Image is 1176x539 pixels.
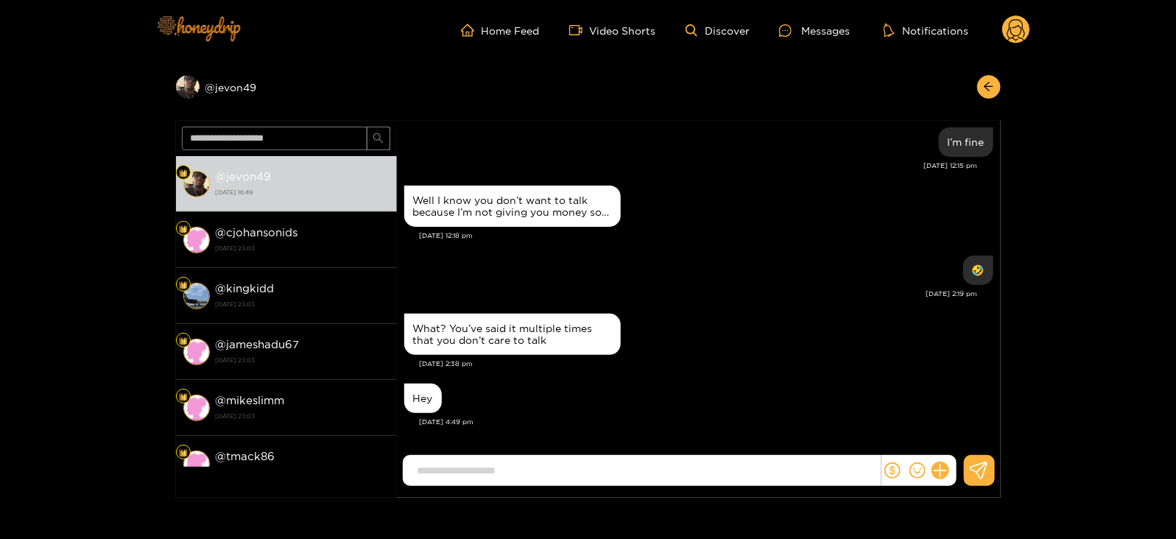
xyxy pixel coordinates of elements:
[216,465,390,479] strong: [DATE] 23:03
[420,230,993,241] div: [DATE] 12:18 pm
[373,133,384,145] span: search
[216,409,390,423] strong: [DATE] 23:03
[879,23,973,38] button: Notifications
[884,462,901,479] span: dollar
[413,392,433,404] div: Hey
[216,186,390,199] strong: [DATE] 16:49
[179,392,188,401] img: Fan Level
[183,451,210,477] img: conversation
[404,289,978,299] div: [DATE] 2:19 pm
[404,384,442,413] div: Sep. 28, 4:49 pm
[420,417,993,427] div: [DATE] 4:49 pm
[404,161,978,171] div: [DATE] 12:15 pm
[179,281,188,289] img: Fan Level
[216,170,272,183] strong: @ jevon49
[216,338,300,350] strong: @ jameshadu67
[216,353,390,367] strong: [DATE] 23:03
[972,264,985,276] div: 🤣
[216,226,298,239] strong: @ cjohansonids
[179,337,188,345] img: Fan Level
[983,81,994,94] span: arrow-left
[569,24,590,37] span: video-camera
[176,75,397,99] div: @jevon49
[183,227,210,253] img: conversation
[183,283,210,309] img: conversation
[404,314,621,355] div: Sep. 25, 2:38 pm
[779,22,850,39] div: Messages
[216,297,390,311] strong: [DATE] 23:03
[686,24,750,37] a: Discover
[461,24,540,37] a: Home Feed
[179,225,188,233] img: Fan Level
[183,171,210,197] img: conversation
[413,323,612,346] div: What? You’ve said it multiple times that you don’t care to talk
[179,448,188,457] img: Fan Level
[216,450,275,462] strong: @ tmack86
[881,459,904,482] button: dollar
[461,24,482,37] span: home
[179,169,188,177] img: Fan Level
[977,75,1001,99] button: arrow-left
[216,282,275,295] strong: @ kingkidd
[367,127,390,150] button: search
[216,242,390,255] strong: [DATE] 23:03
[216,394,285,406] strong: @ mikeslimm
[909,462,926,479] span: smile
[948,136,985,148] div: I’m fine
[413,194,612,218] div: Well I know you don’t want to talk because I’m not giving you money so…
[183,339,210,365] img: conversation
[404,186,621,227] div: Sep. 25, 12:18 pm
[963,256,993,285] div: Sep. 25, 2:19 pm
[569,24,656,37] a: Video Shorts
[939,127,993,157] div: Sep. 25, 12:15 pm
[420,359,993,369] div: [DATE] 2:38 pm
[183,395,210,421] img: conversation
